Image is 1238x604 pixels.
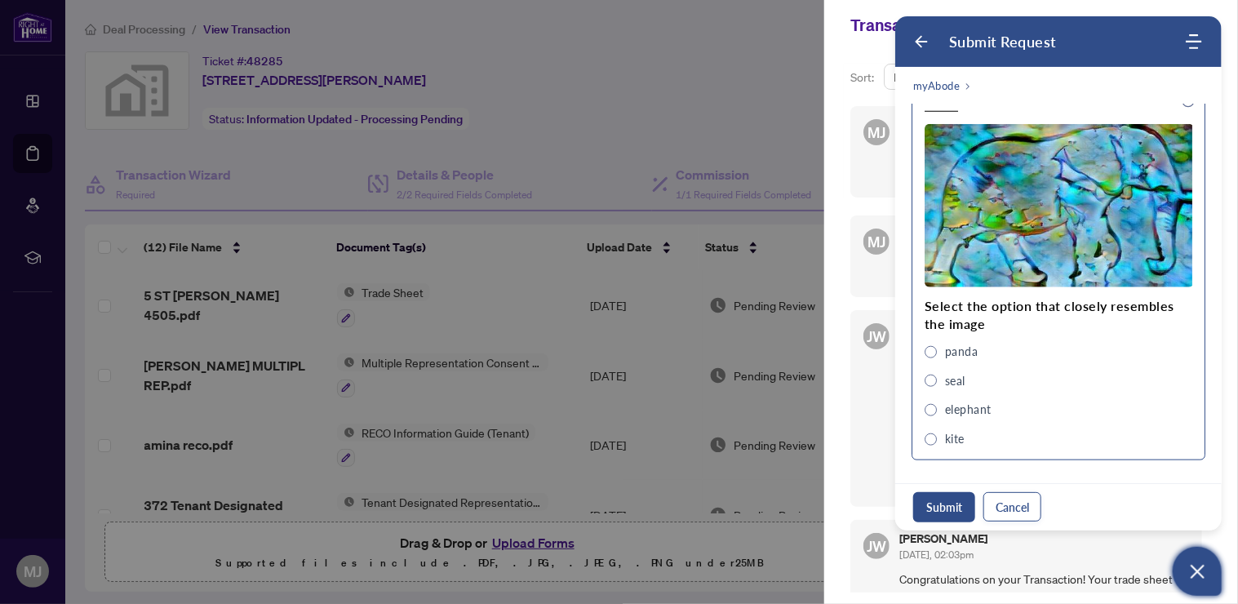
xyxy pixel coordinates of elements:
span: panda [945,343,978,361]
span: MJ [867,121,885,144]
nav: breadcrumb [913,77,971,94]
button: Back [913,33,930,50]
p: Sort: [850,69,877,87]
div: elephant [925,401,992,419]
div: breadcrumb current pagemyAbode [895,67,1222,104]
button: Cancel [983,492,1041,522]
div: panda [925,343,978,361]
div: Transaction Communication [850,13,1191,38]
span: Select the option that closely resembles the image [925,297,1192,333]
span: JW [867,535,886,557]
button: Submit [913,492,975,522]
span: [DATE], 02:03pm [899,548,974,561]
img: captcha [925,124,1194,287]
span: JW [867,325,886,348]
span: myAbode [913,78,961,94]
span: Newest [894,64,968,89]
div: Modules Menu [1183,33,1204,50]
span: MJ [867,230,885,253]
span: elephant [945,401,992,419]
div: kite [925,430,965,448]
h1: Submit Request [949,33,1057,51]
h5: [PERSON_NAME] [899,533,987,544]
span: seal [945,372,965,390]
button: Open asap [1173,547,1222,596]
span: kite [945,430,965,448]
div: seal [925,372,965,390]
